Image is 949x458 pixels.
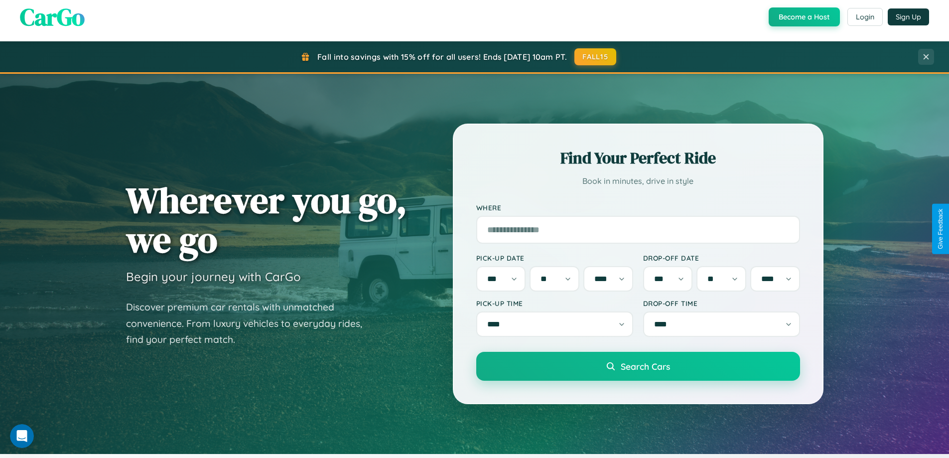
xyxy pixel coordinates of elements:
p: Discover premium car rentals with unmatched convenience. From luxury vehicles to everyday rides, ... [126,299,375,348]
button: Sign Up [888,8,929,25]
p: Book in minutes, drive in style [476,174,800,188]
span: CarGo [20,0,85,33]
button: FALL15 [574,48,616,65]
h1: Wherever you go, we go [126,180,407,259]
label: Pick-up Time [476,299,633,307]
h3: Begin your journey with CarGo [126,269,301,284]
button: Search Cars [476,352,800,381]
label: Drop-off Date [643,254,800,262]
label: Pick-up Date [476,254,633,262]
button: Become a Host [769,7,840,26]
button: Login [847,8,883,26]
span: Search Cars [621,361,670,372]
span: Fall into savings with 15% off for all users! Ends [DATE] 10am PT. [317,52,567,62]
label: Where [476,203,800,212]
h2: Find Your Perfect Ride [476,147,800,169]
div: Give Feedback [937,209,944,249]
label: Drop-off Time [643,299,800,307]
iframe: Intercom live chat [10,424,34,448]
